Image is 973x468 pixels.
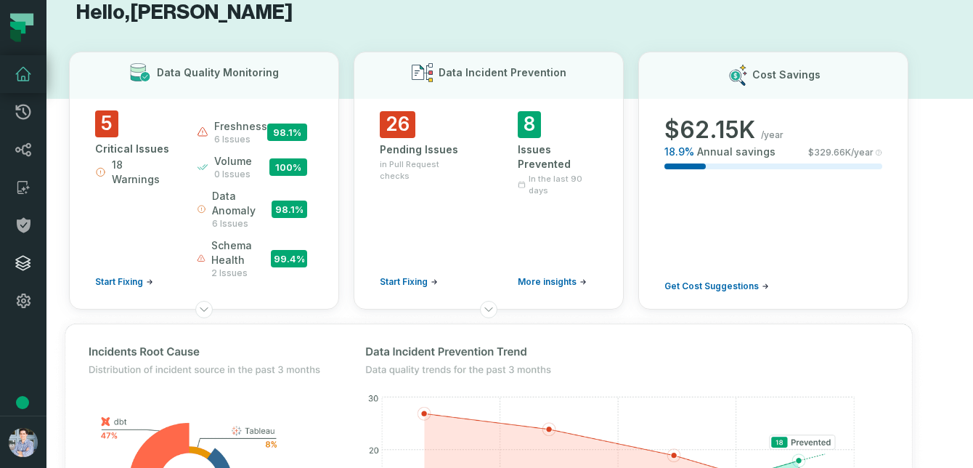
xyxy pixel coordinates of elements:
[212,218,271,230] span: 6 issues
[9,428,38,457] img: avatar of Alon Nafta
[380,158,460,182] span: in Pull Request checks
[439,65,566,80] h3: Data Incident Prevention
[664,281,759,292] span: Get Cost Suggestions
[16,396,29,409] div: Tooltip anchor
[354,52,624,310] button: Data Incident Prevention26Pending Issuesin Pull Request checksStart Fixing8Issues PreventedIn the...
[211,267,271,279] span: 2 issues
[214,154,252,169] span: volume
[271,250,307,267] span: 99.4 %
[664,145,694,159] span: 18.9 %
[269,158,307,176] span: 100 %
[157,65,279,80] h3: Data Quality Monitoring
[761,129,783,141] span: /year
[529,173,598,196] span: In the last 90 days
[518,111,541,138] span: 8
[214,119,267,134] span: freshness
[380,142,460,157] div: Pending Issues
[69,52,339,310] button: Data Quality Monitoring5Critical Issues18 WarningsStart Fixingfreshness6 issues98.1%volume0 issue...
[214,134,267,145] span: 6 issues
[664,116,755,145] span: $ 62.15K
[638,52,908,310] button: Cost Savings$62.15K/year18.9%Annual savings$329.66K/yearGet Cost Suggestions
[518,276,577,288] span: More insights
[380,276,428,288] span: Start Fixing
[211,238,271,267] span: schema health
[380,276,438,288] a: Start Fixing
[808,147,874,158] span: $ 329.66K /year
[518,142,598,172] div: Issues Prevented
[214,169,252,180] span: 0 issues
[752,68,821,82] h3: Cost Savings
[697,145,775,159] span: Annual savings
[95,276,143,288] span: Start Fixing
[95,110,118,137] span: 5
[518,276,587,288] a: More insights
[95,142,171,156] div: Critical Issues
[272,201,307,218] span: 98.1 %
[95,276,153,288] a: Start Fixing
[267,124,307,141] span: 98.1 %
[112,158,171,187] span: 18 Warnings
[380,111,415,138] span: 26
[212,189,271,218] span: data anomaly
[664,281,769,292] a: Get Cost Suggestions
